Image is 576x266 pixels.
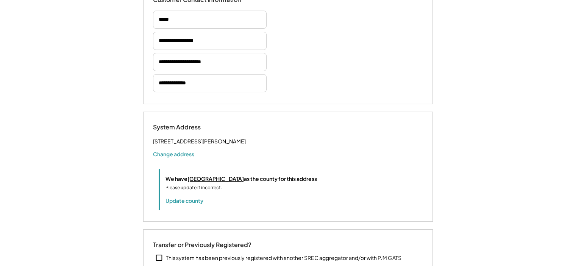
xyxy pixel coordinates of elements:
[165,184,222,191] div: Please update if incorrect.
[153,137,246,146] div: [STREET_ADDRESS][PERSON_NAME]
[153,123,229,131] div: System Address
[153,241,251,249] div: Transfer or Previously Registered?
[166,254,401,262] div: This system has been previously registered with another SREC aggregator and/or with PJM GATS
[165,197,203,204] button: Update county
[165,175,317,183] div: We have as the county for this address
[153,150,194,158] button: Change address
[187,175,244,182] u: [GEOGRAPHIC_DATA]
